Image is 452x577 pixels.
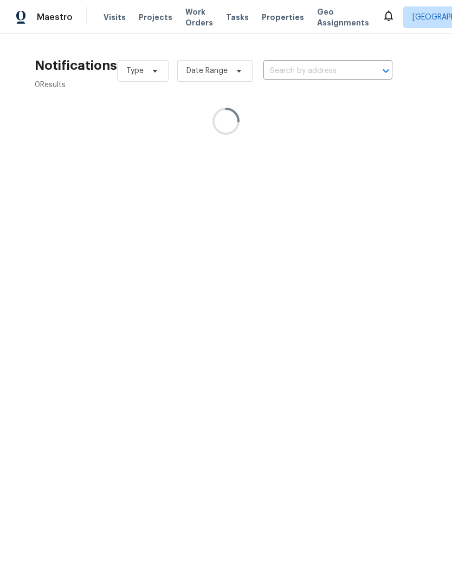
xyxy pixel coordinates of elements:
span: Visits [104,12,126,23]
span: Properties [262,12,304,23]
span: Type [126,65,144,76]
span: Tasks [226,14,249,21]
h2: Notifications [35,60,117,71]
span: Date Range [186,65,228,76]
span: Maestro [37,12,73,23]
div: 0 Results [35,80,117,90]
input: Search by address [263,63,362,80]
span: Work Orders [185,6,213,28]
span: Projects [139,12,172,23]
button: Open [378,63,393,78]
span: Geo Assignments [317,6,369,28]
